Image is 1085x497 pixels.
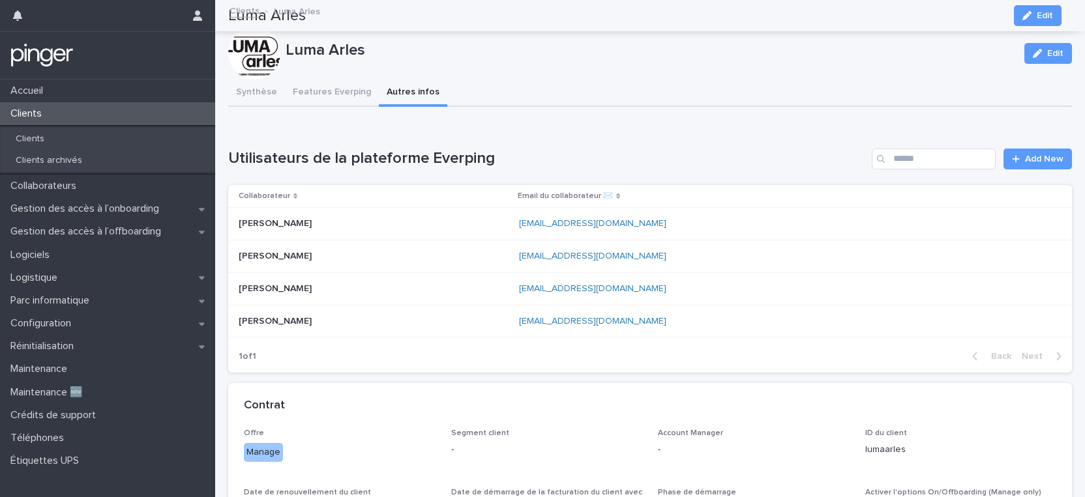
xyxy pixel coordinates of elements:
p: lumaarles [865,443,1057,457]
p: Clients [5,107,52,120]
p: Clients archivés [5,155,93,166]
p: Gestion des accès à l’onboarding [5,203,170,215]
span: Phase de démarrage [658,489,736,496]
a: [EMAIL_ADDRESS][DOMAIN_NAME] [519,219,666,228]
tr: [PERSON_NAME][PERSON_NAME] [EMAIL_ADDRESS][DOMAIN_NAME] [228,305,1072,337]
button: Next [1017,350,1072,362]
a: [EMAIL_ADDRESS][DOMAIN_NAME] [519,251,666,261]
span: Edit [1047,49,1063,58]
p: Parc informatique [5,294,100,307]
p: Configuration [5,317,82,330]
div: Manage [244,443,283,462]
h1: Utilisateurs de la plateforme Everping [228,149,867,168]
p: - [658,443,850,457]
button: Features Everping [285,79,379,107]
p: [PERSON_NAME] [239,281,314,294]
a: [EMAIL_ADDRESS][DOMAIN_NAME] [519,317,666,326]
img: mTgBEunGTSyRkCgitkcU [10,42,74,68]
span: Account Manager [658,429,723,437]
p: Maintenance 🆕 [5,386,93,399]
tr: [PERSON_NAME][PERSON_NAME] [EMAIL_ADDRESS][DOMAIN_NAME] [228,208,1072,240]
p: [PERSON_NAME] [239,313,314,327]
span: Date de renouvellement du client [244,489,371,496]
span: Add New [1025,154,1063,163]
button: Back [962,350,1017,362]
tr: [PERSON_NAME][PERSON_NAME] [EMAIL_ADDRESS][DOMAIN_NAME] [228,240,1072,272]
button: Autres infos [379,79,447,107]
span: Segment client [451,429,509,437]
p: Logistique [5,272,68,284]
p: Crédits de support [5,409,106,421]
h2: Contrat [244,399,285,413]
p: Email du collaborateur ✉️ [518,189,613,203]
p: Étiquettes UPS [5,455,89,467]
p: 1 of 1 [228,341,267,373]
a: [EMAIL_ADDRESS][DOMAIN_NAME] [519,284,666,293]
p: Luma Arles [286,41,1014,60]
p: - [451,443,643,457]
p: Accueil [5,85,53,97]
p: Gestion des accès à l’offboarding [5,225,171,238]
p: Collaborateurs [5,180,87,192]
p: [PERSON_NAME] [239,248,314,262]
button: Edit [1024,43,1072,64]
p: Luma Arles [274,3,320,18]
span: Back [983,352,1011,361]
a: Add New [1003,149,1072,169]
span: ID du client [865,429,907,437]
p: Téléphones [5,432,74,444]
span: Activer l'options On/Offboarding (Manage only) [865,489,1041,496]
span: Next [1022,352,1050,361]
p: Maintenance [5,363,78,375]
p: Réinitialisation [5,340,84,352]
p: [PERSON_NAME] [239,216,314,229]
p: Clients [5,134,55,145]
button: Synthèse [228,79,285,107]
p: Logiciels [5,249,60,261]
p: Collaborateur [239,189,290,203]
span: Offre [244,429,264,437]
input: Search [872,149,996,169]
tr: [PERSON_NAME][PERSON_NAME] [EMAIL_ADDRESS][DOMAIN_NAME] [228,272,1072,305]
a: Clients [230,3,260,18]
